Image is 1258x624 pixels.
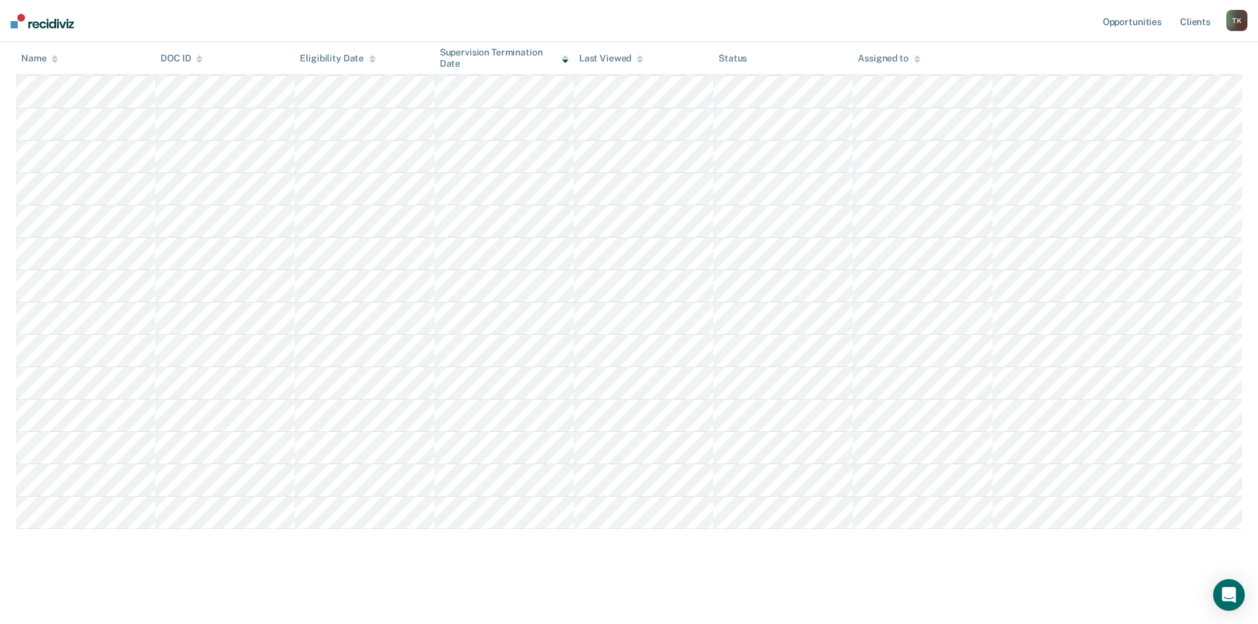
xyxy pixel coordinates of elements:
[160,53,203,64] div: DOC ID
[440,47,569,69] div: Supervision Termination Date
[1226,10,1247,31] div: T K
[718,53,747,64] div: Status
[579,53,643,64] div: Last Viewed
[858,53,920,64] div: Assigned to
[21,53,58,64] div: Name
[300,53,376,64] div: Eligibility Date
[11,14,74,28] img: Recidiviz
[1213,579,1245,611] div: Open Intercom Messenger
[1226,10,1247,31] button: TK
